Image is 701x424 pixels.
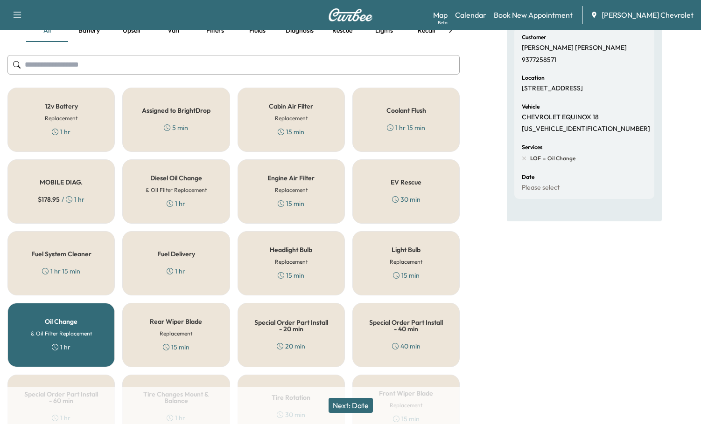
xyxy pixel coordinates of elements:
[160,329,192,338] h6: Replacement
[278,20,321,42] button: Diagnosis
[38,195,60,204] span: $ 178.95
[522,84,583,93] p: [STREET_ADDRESS]
[278,271,304,280] div: 15 min
[393,271,420,280] div: 15 min
[275,258,308,266] h6: Replacement
[386,107,426,114] h5: Coolant Flush
[522,174,534,180] h6: Date
[68,20,110,42] button: Battery
[368,319,444,332] h5: Special Order Part Install - 40 min
[391,179,421,185] h5: EV Rescue
[522,125,650,133] p: [US_VEHICLE_IDENTIFICATION_NUMBER]
[42,267,80,276] div: 1 hr 15 min
[433,9,448,21] a: MapBeta
[275,186,308,194] h6: Replacement
[142,107,210,114] h5: Assigned to BrightDrop
[392,246,421,253] h5: Light Bulb
[31,329,92,338] h6: & Oil Filter Replacement
[150,318,202,325] h5: Rear Wiper Blade
[157,251,195,257] h5: Fuel Delivery
[270,246,312,253] h5: Headlight Bulb
[253,319,329,332] h5: Special Order Part Install - 20 min
[602,9,694,21] span: [PERSON_NAME] Chevrolet
[167,199,185,208] div: 1 hr
[278,127,304,137] div: 15 min
[110,20,152,42] button: Upsell
[522,104,540,109] h6: Vehicle
[494,9,573,21] a: Book New Appointment
[38,195,84,204] div: / 1 hr
[52,342,70,352] div: 1 hr
[390,258,422,266] h6: Replacement
[26,20,68,42] button: all
[267,175,315,181] h5: Engine Air Filter
[275,114,308,123] h6: Replacement
[45,103,78,109] h5: 12v Battery
[194,20,236,42] button: Filters
[45,114,77,123] h6: Replacement
[455,9,486,21] a: Calendar
[522,75,545,81] h6: Location
[52,127,70,137] div: 1 hr
[269,103,313,109] h5: Cabin Air Filter
[45,318,77,325] h5: Oil Change
[26,20,441,42] div: basic tabs example
[541,154,546,163] span: -
[31,251,91,257] h5: Fuel System Cleaner
[546,155,575,162] span: Oil Change
[277,342,305,351] div: 20 min
[146,186,207,194] h6: & Oil Filter Replacement
[438,19,448,26] div: Beta
[522,56,556,64] p: 9377258571
[522,34,546,40] h6: Customer
[522,144,542,150] h6: Services
[150,175,202,181] h5: Diesel Oil Change
[167,267,185,276] div: 1 hr
[236,20,278,42] button: Fluids
[387,123,425,132] div: 1 hr 15 min
[164,123,188,132] div: 5 min
[328,8,373,21] img: Curbee Logo
[405,20,447,42] button: Recall
[392,195,421,204] div: 30 min
[329,398,373,413] button: Next: Date
[363,20,405,42] button: Lights
[392,342,421,351] div: 40 min
[163,342,189,352] div: 15 min
[152,20,194,42] button: Van
[40,179,83,185] h5: MOBILE DIAG.
[522,113,599,122] p: CHEVROLET EQUINOX 18
[522,184,560,192] p: Please select
[530,155,541,162] span: LOF
[278,199,304,208] div: 15 min
[522,44,627,52] p: [PERSON_NAME] [PERSON_NAME]
[321,20,363,42] button: Rescue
